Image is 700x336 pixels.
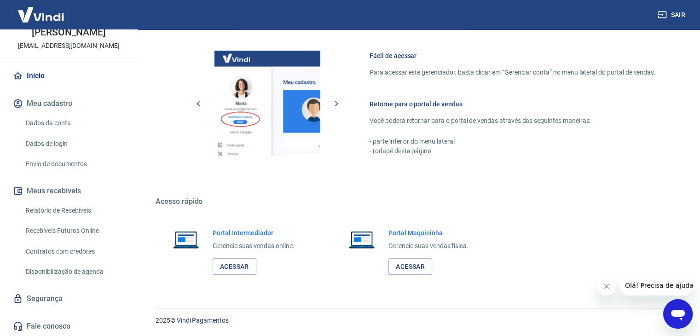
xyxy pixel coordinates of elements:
[663,299,693,329] iframe: Botão para abrir a janela de mensagens
[388,228,469,238] h6: Portal Maquininha
[32,28,105,37] p: [PERSON_NAME]
[214,51,320,156] img: Imagem da dashboard mostrando o botão de gerenciar conta na sidebar no lado esquerdo
[597,277,616,295] iframe: Fechar mensagem
[22,201,127,220] a: Relatório de Recebíveis
[388,258,432,275] a: Acessar
[370,116,656,126] p: Você poderá retornar para o portal de vendas através das seguintes maneiras:
[22,242,127,261] a: Contratos com credores
[156,197,678,206] h5: Acesso rápido
[656,6,689,23] button: Sair
[11,93,127,114] button: Meu cadastro
[370,146,656,156] p: - rodapé desta página
[619,275,693,295] iframe: Mensagem da empresa
[22,155,127,174] a: Envio de documentos
[213,241,295,251] p: Gerencie suas vendas online.
[11,181,127,201] button: Meus recebíveis
[11,0,71,29] img: Vindi
[156,316,678,325] p: 2025 ©
[11,66,127,86] a: Início
[370,68,656,77] p: Para acessar este gerenciador, basta clicar em “Gerenciar conta” no menu lateral do portal de ven...
[167,228,205,250] img: Imagem de um notebook aberto
[22,221,127,240] a: Recebíveis Futuros Online
[342,228,381,250] img: Imagem de um notebook aberto
[177,317,229,324] a: Vindi Pagamentos
[388,241,469,251] p: Gerencie suas vendas física.
[213,228,295,238] h6: Portal Intermediador
[370,51,656,60] h6: Fácil de acessar
[22,262,127,281] a: Disponibilização de agenda
[22,134,127,153] a: Dados de login
[18,41,120,51] p: [EMAIL_ADDRESS][DOMAIN_NAME]
[11,289,127,309] a: Segurança
[6,6,77,14] span: Olá! Precisa de ajuda?
[213,258,256,275] a: Acessar
[370,99,656,109] h6: Retorne para o portal de vendas
[370,137,656,146] p: - parte inferior do menu lateral
[22,114,127,133] a: Dados da conta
